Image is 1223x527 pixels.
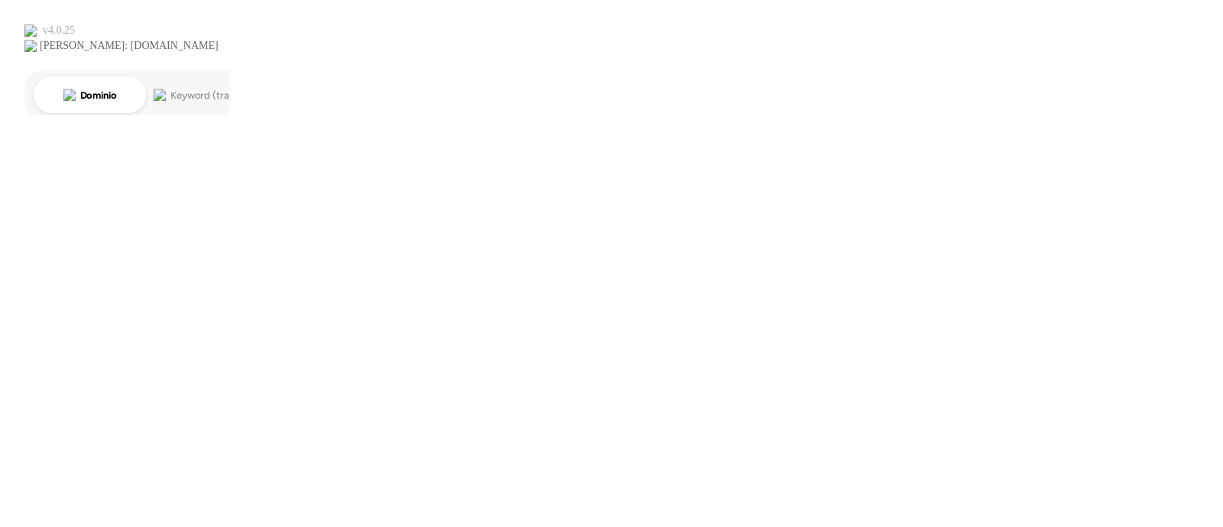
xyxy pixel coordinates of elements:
[154,89,166,101] img: tab_keywords_by_traffic_grey.svg
[80,90,117,100] div: Dominio
[170,90,254,100] div: Keyword (traffico)
[40,40,219,52] div: [PERSON_NAME]: [DOMAIN_NAME]
[43,24,75,37] div: v 4.0.25
[24,40,37,52] img: website_grey.svg
[24,24,37,37] img: logo_orange.svg
[63,89,76,101] img: tab_domain_overview_orange.svg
